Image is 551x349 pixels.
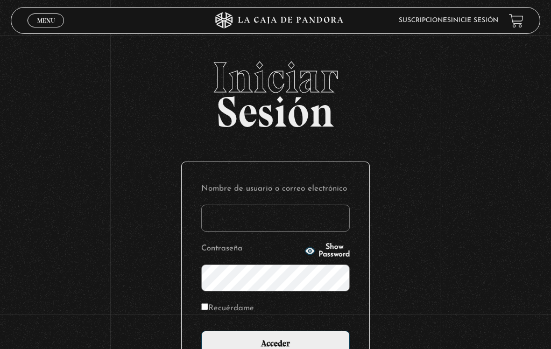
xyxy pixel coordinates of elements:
label: Recuérdame [201,301,254,316]
span: Cerrar [33,26,59,34]
input: Recuérdame [201,303,208,310]
button: Show Password [305,243,350,259]
span: Iniciar [11,56,540,99]
h2: Sesión [11,56,540,125]
a: View your shopping cart [509,13,524,27]
a: Inicie sesión [451,17,498,24]
a: Suscripciones [399,17,451,24]
span: Menu [37,17,55,24]
span: Show Password [319,243,350,259]
label: Nombre de usuario o correo electrónico [201,182,350,196]
label: Contraseña [201,241,301,256]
